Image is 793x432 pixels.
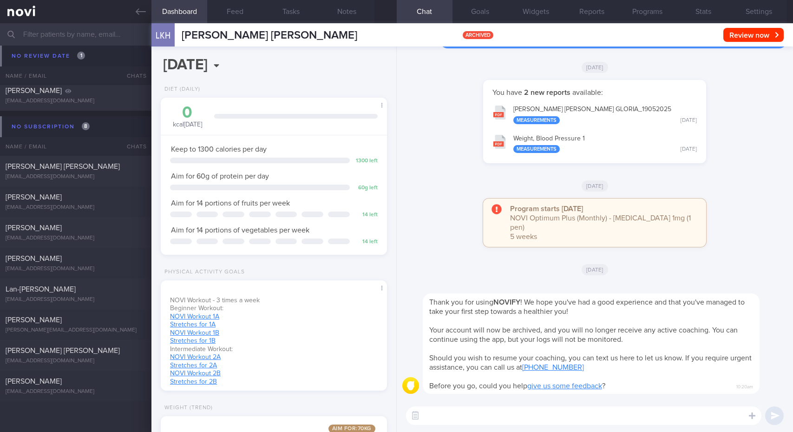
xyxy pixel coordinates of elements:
[463,31,493,39] span: archived
[582,180,608,192] span: [DATE]
[513,135,697,153] div: Weight, Blood Pressure 1
[429,326,738,343] span: Your account will now be archived, and you will no longer receive any active coaching. You can co...
[149,18,177,53] div: LKH
[170,354,221,360] a: NOVI Workout 2A
[527,382,602,390] a: give us some feedback
[171,146,267,153] span: Keep to 1300 calories per day
[429,354,752,371] span: Should you wish to resume your coaching, you can text us here to let us know. If you require urge...
[170,370,221,377] a: NOVI Workout 2B
[170,105,205,121] div: 0
[170,305,223,312] span: Beginner Workout:
[6,204,146,211] div: [EMAIL_ADDRESS][DOMAIN_NAME]
[492,88,697,97] p: You have available:
[170,313,219,320] a: NOVI Workout 1A
[6,316,62,324] span: [PERSON_NAME]
[513,145,560,153] div: Measurements
[6,296,146,303] div: [EMAIL_ADDRESS][DOMAIN_NAME]
[510,233,537,240] span: 5 weeks
[513,116,560,124] div: Measurements
[354,212,378,219] div: 14 left
[510,214,691,231] span: NOVI Optimum Plus (Monthly) - [MEDICAL_DATA] 1mg (1 pen)
[170,379,217,385] a: Stretches for 2B
[6,163,120,170] span: [PERSON_NAME] [PERSON_NAME]
[6,378,62,385] span: [PERSON_NAME]
[171,173,269,180] span: Aim for 60g of protein per day
[429,382,605,390] span: Before you go, could you help ?
[488,100,701,129] button: [PERSON_NAME] [PERSON_NAME] GLORIA_19052025 Measurements [DATE]
[354,185,378,192] div: 60 g left
[114,137,151,156] div: Chats
[736,381,753,390] span: 10:20am
[582,62,608,73] span: [DATE]
[6,193,62,201] span: [PERSON_NAME]
[522,364,584,371] a: [PHONE_NUMBER]
[510,205,583,213] strong: Program starts [DATE]
[170,346,233,352] span: Intermediate Workout:
[9,120,92,133] div: No subscription
[161,405,213,412] div: Weight (Trend)
[171,199,290,207] span: Aim for 14 portions of fruits per week
[681,146,697,153] div: [DATE]
[6,235,146,242] div: [EMAIL_ADDRESS][DOMAIN_NAME]
[170,338,216,344] a: Stretches for 1B
[6,87,62,94] span: [PERSON_NAME]
[6,255,62,262] span: [PERSON_NAME]
[522,89,572,96] strong: 2 new reports
[170,105,205,129] div: kcal [DATE]
[6,98,146,105] div: [EMAIL_ADDRESS][DOMAIN_NAME]
[429,299,745,315] span: Thank you for using ! We hope you've had a good experience and that you've managed to take your f...
[488,129,701,158] button: Weight, Blood Pressure 1 Measurements [DATE]
[182,30,357,41] span: [PERSON_NAME] [PERSON_NAME]
[354,239,378,246] div: 14 left
[582,264,608,275] span: [DATE]
[6,358,146,365] div: [EMAIL_ADDRESS][DOMAIN_NAME]
[82,122,90,130] span: 8
[6,327,146,334] div: [PERSON_NAME][EMAIL_ADDRESS][DOMAIN_NAME]
[681,117,697,124] div: [DATE]
[161,269,245,276] div: Physical Activity Goals
[493,299,520,306] strong: NOVIFY
[170,362,217,369] a: Stretches for 2A
[354,158,378,165] div: 1300 left
[6,266,146,272] div: [EMAIL_ADDRESS][DOMAIN_NAME]
[6,224,62,232] span: [PERSON_NAME]
[170,330,219,336] a: NOVI Workout 1B
[171,226,309,234] span: Aim for 14 portions of vegetables per week
[170,297,260,304] span: NOVI Workout - 3 times a week
[6,173,146,180] div: [EMAIL_ADDRESS][DOMAIN_NAME]
[723,28,784,42] button: Review now
[170,321,216,328] a: Stretches for 1A
[6,388,146,395] div: [EMAIL_ADDRESS][DOMAIN_NAME]
[6,286,76,293] span: Lan-[PERSON_NAME]
[161,86,200,93] div: Diet (Daily)
[6,347,120,354] span: [PERSON_NAME] [PERSON_NAME]
[513,106,697,124] div: [PERSON_NAME] [PERSON_NAME] GLORIA_ 19052025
